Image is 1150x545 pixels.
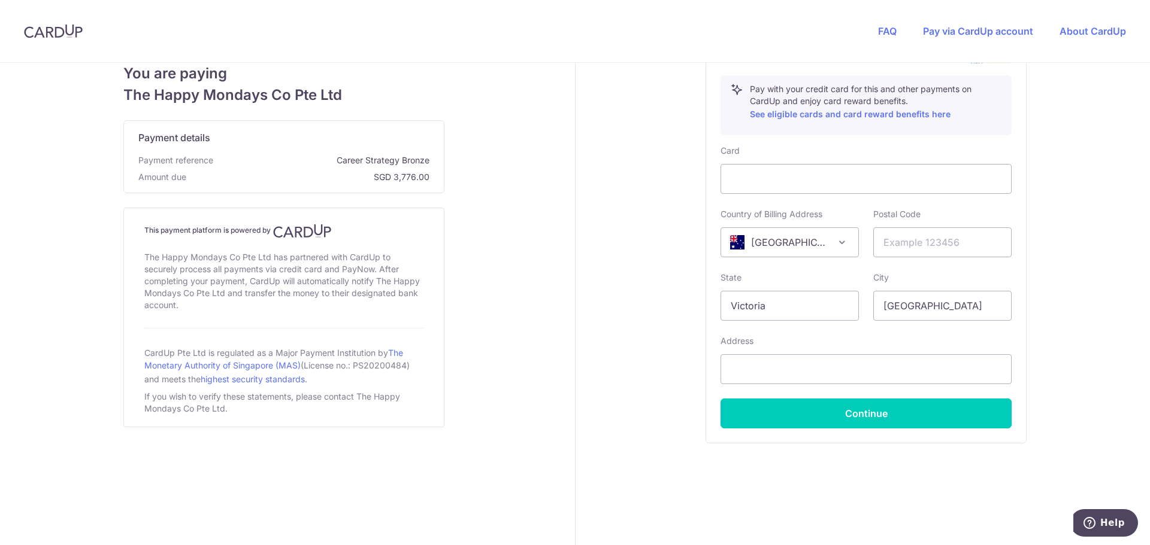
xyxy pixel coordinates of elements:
span: Amount due [138,171,186,183]
span: Australia [721,228,858,257]
span: The Happy Mondays Co Pte Ltd [123,84,444,106]
span: Payment reference [138,154,213,166]
label: State [721,272,742,284]
div: CardUp Pte Ltd is regulated as a Major Payment Institution by (License no.: PS20200484) and meets... [144,343,423,388]
label: Country of Billing Address [721,208,822,220]
img: CardUp [24,24,83,38]
h4: This payment platform is powered by [144,224,423,238]
a: About CardUp [1060,25,1126,37]
iframe: Secure card payment input frame [731,172,1001,186]
button: Continue [721,398,1012,428]
a: FAQ [878,25,897,37]
label: Postal Code [873,208,921,220]
span: Career Strategy Bronze [218,154,429,166]
div: If you wish to verify these statements, please contact The Happy Mondays Co Pte Ltd. [144,388,423,417]
label: Card [721,145,740,157]
span: Australia [721,227,859,257]
a: See eligible cards and card reward benefits here [750,109,951,119]
label: Address [721,335,753,347]
iframe: Opens a widget where you can find more information [1073,509,1138,539]
img: CardUp [273,224,332,238]
span: SGD 3,776.00 [191,171,429,183]
p: Pay with your credit card for this and other payments on CardUp and enjoy card reward benefits. [750,83,1001,121]
span: Payment details [138,130,210,145]
a: highest security standards [201,374,305,384]
span: You are paying [123,63,444,84]
div: The Happy Mondays Co Pte Ltd has partnered with CardUp to securely process all payments via credi... [144,249,423,313]
input: Example 123456 [873,227,1012,257]
label: City [873,272,889,284]
a: Pay via CardUp account [923,25,1033,37]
